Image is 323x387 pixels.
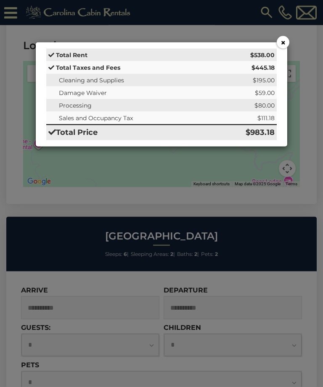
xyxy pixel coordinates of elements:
strong: Total Rent [56,51,87,59]
td: $111.18 [214,112,277,125]
strong: Total Taxes and Fees [56,64,120,71]
td: $59.00 [214,87,277,99]
td: Total Price [46,125,214,140]
span: Sales and Occupancy Tax [59,114,133,122]
td: $80.00 [214,99,277,112]
button: × [277,36,289,49]
span: Cleaning and Supplies [59,76,124,84]
span: Processing [59,102,92,109]
span: Damage Waiver [59,89,107,97]
strong: $445.18 [252,64,275,71]
td: $983.18 [214,125,277,140]
strong: $538.00 [250,51,275,59]
td: $195.00 [214,74,277,87]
